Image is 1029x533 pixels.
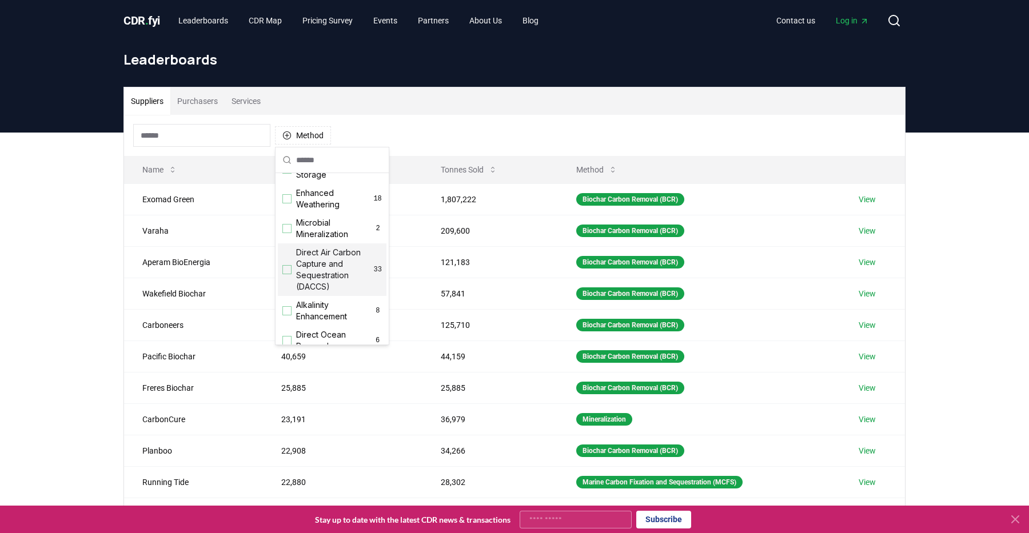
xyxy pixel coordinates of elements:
div: Biochar Carbon Removal (BCR) [576,256,684,268]
td: Pacific Biochar [124,340,263,372]
nav: Main [169,10,548,31]
td: 121,183 [422,246,558,278]
a: View [859,445,876,456]
td: 25,885 [263,372,422,403]
td: 44,159 [422,340,558,372]
nav: Main [767,10,878,31]
td: 22,908 [263,435,422,466]
button: Method [275,126,331,145]
td: Running Tide [124,466,263,498]
div: Mineralization [576,413,632,426]
button: Suppliers [124,87,170,115]
td: 40,659 [263,340,422,372]
td: Exomad Green [124,183,263,215]
a: Partners [409,10,458,31]
a: View [859,257,876,268]
td: 25,885 [422,372,558,403]
td: 50,515 [263,309,422,340]
a: Events [364,10,406,31]
div: Biochar Carbon Removal (BCR) [576,193,684,206]
td: Wakefield Biochar [124,278,263,309]
span: Alkalinity Enhancement [296,299,374,322]
a: View [859,319,876,331]
td: 22,880 [263,466,422,498]
div: Biochar Carbon Removal (BCR) [576,287,684,300]
span: 8 [374,306,382,315]
a: Leaderboards [169,10,237,31]
a: View [859,351,876,362]
div: Biochar Carbon Removal (BCR) [576,225,684,237]
div: Biochar Carbon Removal (BCR) [576,319,684,331]
td: Varaha [124,215,263,246]
a: View [859,194,876,205]
a: Log in [827,10,878,31]
a: CDR.fyi [123,13,160,29]
div: Biochar Carbon Removal (BCR) [576,444,684,457]
a: Pricing Survey [293,10,362,31]
button: Tonnes Sold [432,158,506,181]
span: Enhanced Weathering [296,187,373,210]
td: 174,771 [263,183,422,215]
a: CDR Map [240,10,291,31]
td: 125,710 [422,309,558,340]
span: CDR fyi [123,14,160,27]
span: Microbial Mineralization [296,217,374,240]
button: Purchasers [170,87,225,115]
td: CarbonCure [124,403,263,435]
a: View [859,476,876,488]
span: Log in [836,15,869,26]
td: 23,191 [263,403,422,435]
div: Biochar Carbon Removal (BCR) [576,382,684,394]
button: Name [133,158,186,181]
a: View [859,225,876,237]
span: 18 [373,194,382,203]
td: 28,302 [422,466,558,498]
span: 2 [374,224,382,233]
div: Marine Carbon Fixation and Sequestration (MCFS) [576,476,743,488]
a: About Us [460,10,511,31]
span: Direct Air Carbon Capture and Sequestration (DACCS) [296,247,374,292]
td: 57,833 [263,278,422,309]
a: View [859,414,876,425]
div: Biochar Carbon Removal (BCR) [576,350,684,363]
span: 33 [374,265,382,274]
td: Planboo [124,435,263,466]
td: Carboneers [124,309,263,340]
span: 6 [373,336,382,345]
a: Contact us [767,10,824,31]
td: Freres Biochar [124,372,263,403]
span: . [145,14,149,27]
td: 89,298 [263,246,422,278]
td: 209,600 [422,215,558,246]
h1: Leaderboards [123,50,906,69]
button: Method [567,158,627,181]
a: Blog [513,10,548,31]
td: 57,841 [422,278,558,309]
td: Aperam BioEnergia [124,246,263,278]
button: Services [225,87,268,115]
a: View [859,288,876,299]
td: 36,979 [422,403,558,435]
button: Tonnes Delivered [272,158,364,181]
a: View [859,382,876,394]
span: Direct Ocean Removal [296,329,373,352]
td: 94,267 [263,215,422,246]
td: 1,807,222 [422,183,558,215]
td: 34,266 [422,435,558,466]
